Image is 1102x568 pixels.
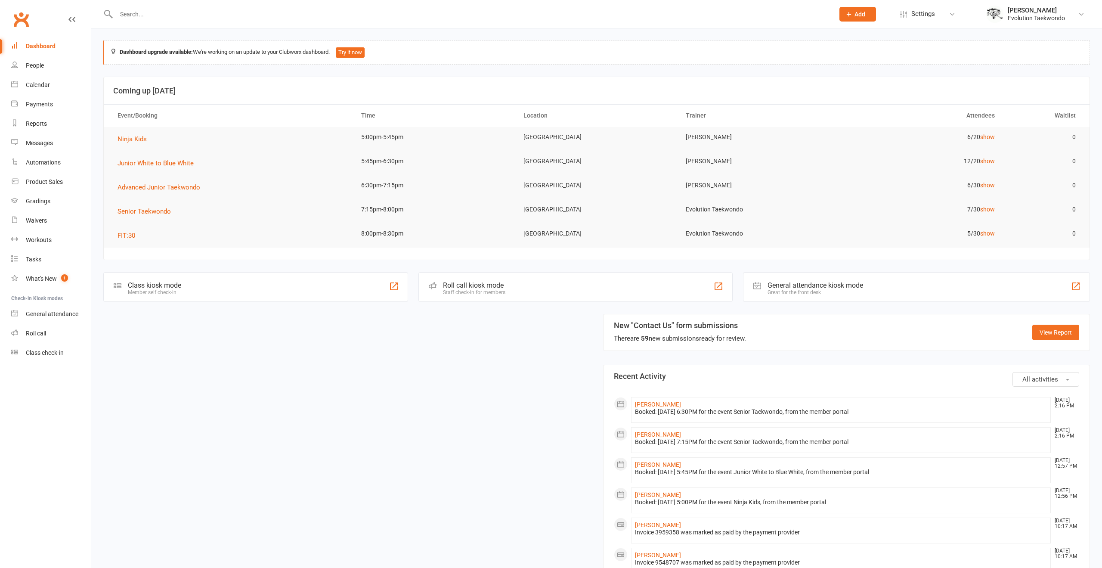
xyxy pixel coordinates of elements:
[768,281,863,289] div: General attendance kiosk mode
[26,140,53,146] div: Messages
[353,151,516,171] td: 5:45pm-6:30pm
[118,159,194,167] span: Junior White to Blue White
[614,333,746,344] div: There are new submissions ready for review.
[1008,6,1065,14] div: [PERSON_NAME]
[516,223,678,244] td: [GEOGRAPHIC_DATA]
[1008,14,1065,22] div: Evolution Taekwondo
[353,105,516,127] th: Time
[26,198,50,205] div: Gradings
[128,289,181,295] div: Member self check-in
[443,289,505,295] div: Staff check-in for members
[678,199,840,220] td: Evolution Taekwondo
[1050,458,1079,469] time: [DATE] 12:57 PM
[635,552,681,559] a: [PERSON_NAME]
[26,81,50,88] div: Calendar
[10,9,32,30] a: Clubworx
[1003,175,1084,196] td: 0
[11,324,91,343] a: Roll call
[11,172,91,192] a: Product Sales
[353,199,516,220] td: 7:15pm-8:00pm
[635,401,681,408] a: [PERSON_NAME]
[114,8,828,20] input: Search...
[11,56,91,75] a: People
[635,529,1047,536] div: Invoice 3959358 was marked as paid by the payment provider
[11,133,91,153] a: Messages
[11,192,91,211] a: Gradings
[911,4,935,24] span: Settings
[26,275,57,282] div: What's New
[26,120,47,127] div: Reports
[26,310,78,317] div: General attendance
[1003,105,1084,127] th: Waitlist
[11,37,91,56] a: Dashboard
[118,134,153,144] button: Ninja Kids
[635,499,1047,506] div: Booked: [DATE] 5:00PM for the event Ninja Kids, from the member portal
[840,127,1003,147] td: 6/20
[61,274,68,282] span: 1
[614,321,746,330] h3: New "Contact Us" form submissions
[353,223,516,244] td: 8:00pm-8:30pm
[11,304,91,324] a: General attendance kiosk mode
[678,151,840,171] td: [PERSON_NAME]
[635,469,1047,476] div: Booked: [DATE] 5:45PM for the event Junior White to Blue White, from the member portal
[768,289,863,295] div: Great for the front desk
[11,114,91,133] a: Reports
[614,372,1079,381] h3: Recent Activity
[635,408,1047,416] div: Booked: [DATE] 6:30PM for the event Senior Taekwondo, from the member portal
[26,256,41,263] div: Tasks
[118,135,147,143] span: Ninja Kids
[678,223,840,244] td: Evolution Taekwondo
[678,127,840,147] td: [PERSON_NAME]
[1012,372,1079,387] button: All activities
[1003,223,1084,244] td: 0
[1050,518,1079,529] time: [DATE] 10:17 AM
[980,133,995,140] a: show
[26,349,64,356] div: Class check-in
[1003,127,1084,147] td: 0
[110,105,353,127] th: Event/Booking
[854,11,865,18] span: Add
[516,151,678,171] td: [GEOGRAPHIC_DATA]
[1003,151,1084,171] td: 0
[980,158,995,165] a: show
[635,461,681,468] a: [PERSON_NAME]
[635,438,1047,446] div: Booked: [DATE] 7:15PM for the event Senior Taekwondo, from the member portal
[118,158,200,168] button: Junior White to Blue White
[26,62,44,69] div: People
[353,127,516,147] td: 5:00pm-5:45pm
[840,151,1003,171] td: 12/20
[11,153,91,172] a: Automations
[516,175,678,196] td: [GEOGRAPHIC_DATA]
[1003,199,1084,220] td: 0
[986,6,1003,23] img: thumb_image1604702925.png
[11,211,91,230] a: Waivers
[678,105,840,127] th: Trainer
[1022,376,1058,383] span: All activities
[1050,488,1079,499] time: [DATE] 12:56 PM
[118,232,135,239] span: FIT:30
[516,105,678,127] th: Location
[980,182,995,189] a: show
[26,43,56,50] div: Dashboard
[103,40,1090,65] div: We're working on an update to your Clubworx dashboard.
[118,230,141,241] button: FIT:30
[336,47,365,58] button: Try it now
[635,431,681,438] a: [PERSON_NAME]
[26,236,52,243] div: Workouts
[678,175,840,196] td: [PERSON_NAME]
[840,223,1003,244] td: 5/30
[1050,428,1079,439] time: [DATE] 2:16 PM
[26,217,47,224] div: Waivers
[635,491,681,498] a: [PERSON_NAME]
[26,330,46,337] div: Roll call
[11,230,91,250] a: Workouts
[1050,548,1079,559] time: [DATE] 10:17 AM
[635,559,1047,566] div: Invoice 9548707 was marked as paid by the payment provider
[1032,325,1079,340] a: View Report
[840,199,1003,220] td: 7/30
[641,335,649,342] strong: 59
[840,105,1003,127] th: Attendees
[120,49,193,55] strong: Dashboard upgrade available:
[26,101,53,108] div: Payments
[980,206,995,213] a: show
